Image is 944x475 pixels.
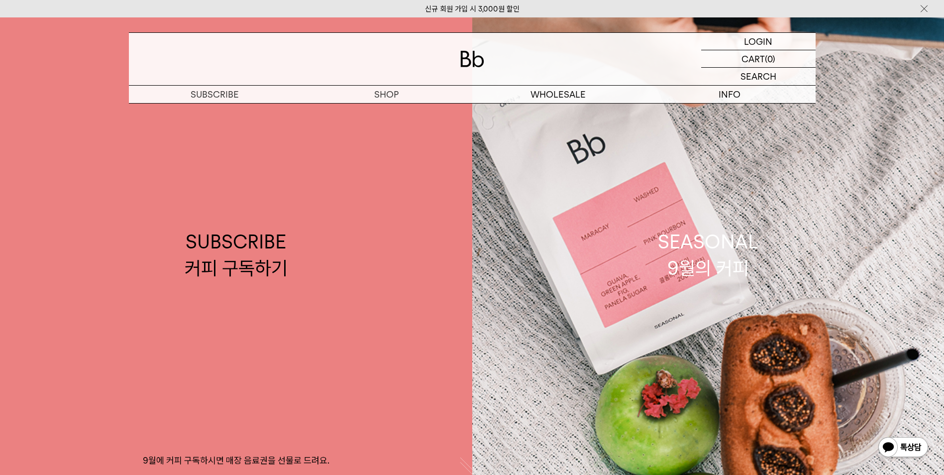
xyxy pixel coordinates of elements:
[765,50,775,67] p: (0)
[744,33,772,50] p: LOGIN
[425,4,520,13] a: 신규 회원 가입 시 3,000원 할인
[185,229,288,281] div: SUBSCRIBE 커피 구독하기
[301,86,472,103] a: SHOP
[129,86,301,103] a: SUBSCRIBE
[701,33,816,50] a: LOGIN
[472,86,644,103] p: WHOLESALE
[644,86,816,103] p: INFO
[701,50,816,68] a: CART (0)
[460,51,484,67] img: 로고
[741,50,765,67] p: CART
[740,68,776,85] p: SEARCH
[877,436,929,460] img: 카카오톡 채널 1:1 채팅 버튼
[658,229,758,281] div: SEASONAL 9월의 커피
